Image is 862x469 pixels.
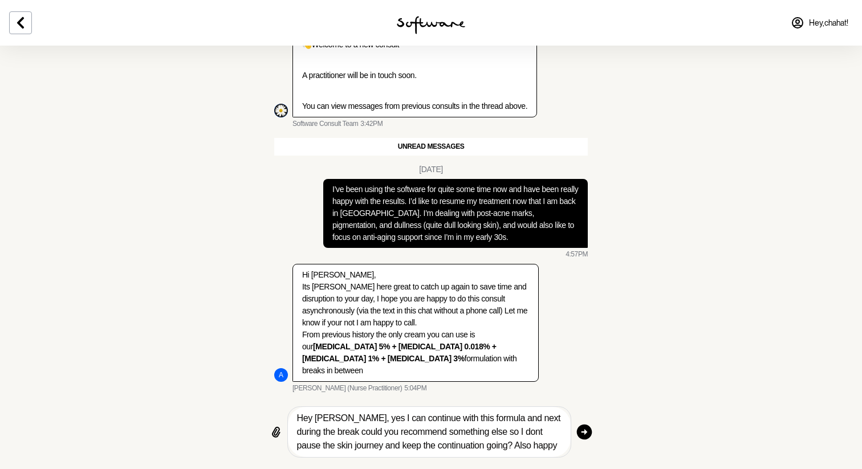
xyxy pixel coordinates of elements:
[302,100,527,112] p: You can view messages from previous consults in the thread above.
[274,368,288,382] div: A
[332,183,579,243] p: I’ve been using the software for quite some time now and have been really happy with the results....
[302,269,529,377] p: Hi [PERSON_NAME], Its [PERSON_NAME] here great to catch up again to save time and disruption to y...
[397,16,465,34] img: software logo
[404,384,426,393] time: 2025-10-14T06:04:34.690Z
[419,165,443,174] div: [DATE]
[274,104,288,117] img: S
[274,104,288,117] div: Software Consult Team
[302,342,497,363] strong: [MEDICAL_DATA] 5% + [MEDICAL_DATA] 0.018% + [MEDICAL_DATA] 1% + [MEDICAL_DATA] 3%
[784,9,855,36] a: Hey,chahat!
[566,250,588,259] time: 2025-10-14T05:57:20.002Z
[360,120,383,129] time: 2025-10-11T04:42:56.275Z
[274,138,588,156] div: unread messages
[292,384,402,393] span: [PERSON_NAME] (Nurse Practitioner)
[809,18,848,28] span: Hey, chahat !
[292,120,358,129] span: Software Consult Team
[302,70,527,81] p: A practitioner will be in touch soon.
[274,368,288,382] div: Annie Butler (Nurse Practitioner)
[297,411,562,452] textarea: Type your message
